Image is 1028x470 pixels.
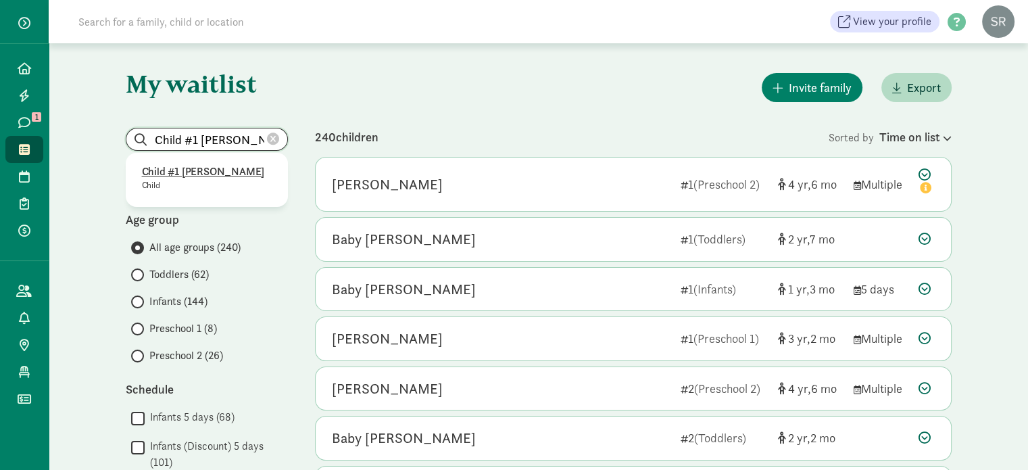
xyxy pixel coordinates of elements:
div: 1 [681,329,767,348]
span: (Toddlers) [694,430,746,446]
button: Export [881,73,952,102]
span: (Toddlers) [693,231,745,247]
div: [object Object] [778,230,843,248]
div: Multiple [854,175,908,193]
iframe: Chat Widget [960,405,1028,470]
div: [object Object] [778,175,843,193]
span: 7 [810,231,835,247]
span: Export [907,78,941,97]
span: (Preschool 1) [693,331,759,346]
span: Toddlers (62) [149,266,209,283]
p: Child [142,180,272,191]
span: Invite family [789,78,852,97]
span: (Infants) [693,281,736,297]
div: Eva Kim [332,328,443,350]
span: 4 [788,381,811,396]
p: Child #1 [PERSON_NAME] [142,164,272,180]
span: 1 [788,281,810,297]
div: Age group [126,210,288,229]
div: 2 [681,429,767,447]
span: View your profile [853,14,931,30]
div: Multiple [854,379,908,398]
span: (Preschool 2) [694,381,760,396]
span: 1 [32,112,41,122]
div: 2 [681,379,767,398]
div: Baby Kwak [332,427,476,449]
input: Search list... [126,128,287,150]
div: [object Object] [778,429,843,447]
label: Infants 5 days (68) [145,409,235,425]
a: View your profile [830,11,939,32]
span: All age groups (240) [149,239,241,256]
span: 3 [788,331,810,346]
input: Search for a family, child or location [70,8,449,35]
a: 1 [5,109,43,136]
span: Infants (144) [149,293,207,310]
span: 6 [811,177,837,192]
div: 5 days [854,280,908,298]
span: 4 [788,177,811,192]
button: Invite family [762,73,862,102]
span: 2 [788,231,810,247]
span: 3 [810,281,835,297]
div: Schedule [126,380,288,398]
div: Baby Ghuman [332,229,476,250]
div: [object Object] [778,280,843,298]
span: Preschool 2 (26) [149,348,223,364]
span: 2 [788,430,810,446]
div: Emory Hardin [332,174,443,195]
span: 2 [810,331,835,346]
div: Baby Segal [332,279,476,300]
div: Sorted by [829,128,952,146]
span: (Preschool 2) [693,177,760,192]
div: Time on list [879,128,952,146]
div: 1 [681,230,767,248]
h1: My waitlist [126,70,288,97]
div: [object Object] [778,329,843,348]
div: [object Object] [778,379,843,398]
span: 2 [810,430,835,446]
div: 1 [681,280,767,298]
span: Preschool 1 (8) [149,321,217,337]
div: 240 children [315,128,829,146]
span: 6 [811,381,837,396]
div: 1 [681,175,767,193]
div: Hudson Hardin [332,378,443,400]
div: Multiple [854,329,908,348]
